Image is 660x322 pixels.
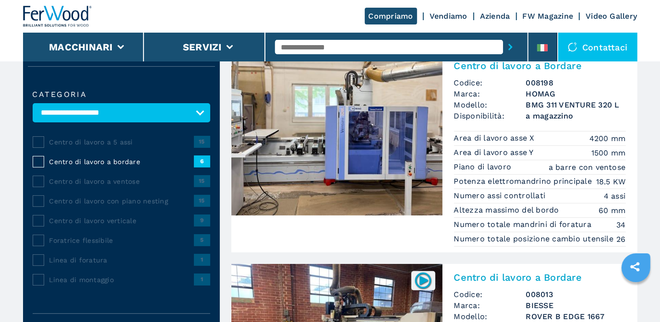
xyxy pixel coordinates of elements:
[619,279,653,315] iframe: Chat
[194,136,210,147] span: 15
[526,289,626,300] h3: 008013
[526,300,626,311] h3: BIESSE
[49,177,194,186] span: Centro di lavoro a ventose
[231,52,637,252] a: Centro di lavoro a Bordare HOMAG BMG 311 VENTURE 320 LCentro di lavoro a BordareCodice:008198Marc...
[523,12,574,21] a: FW Magazine
[526,88,626,99] h3: HOMAG
[454,300,526,311] span: Marca:
[49,137,194,147] span: Centro di lavoro a 5 assi
[454,133,538,143] p: Area di lavoro asse X
[599,205,625,216] em: 60 mm
[454,88,526,99] span: Marca:
[454,176,595,187] p: Potenza elettromandrino principale
[526,77,626,88] h3: 008198
[194,254,210,265] span: 1
[586,12,637,21] a: Video Gallery
[454,289,526,300] span: Codice:
[49,275,194,285] span: Linea di montaggio
[49,236,194,245] span: Foratrice flessibile
[414,271,432,290] img: 008013
[526,110,626,121] span: a magazzino
[568,42,577,52] img: Contattaci
[623,255,647,279] a: sharethis
[454,205,562,215] p: Altezza massimo del bordo
[616,219,626,230] em: 34
[558,33,637,61] div: Contattaci
[589,133,626,144] em: 4200 mm
[480,12,510,21] a: Azienda
[194,234,210,246] span: 5
[49,41,113,53] button: Macchinari
[454,110,526,121] span: Disponibilità:
[616,234,626,245] em: 26
[604,191,626,202] em: 4 assi
[194,274,210,285] span: 1
[49,255,194,265] span: Linea di foratura
[454,219,594,230] p: Numero totale mandrini di foratura
[596,176,626,187] em: 18.5 KW
[454,147,537,158] p: Area di lavoro asse Y
[231,52,443,215] img: Centro di lavoro a Bordare HOMAG BMG 311 VENTURE 320 L
[454,311,526,322] span: Modello:
[430,12,468,21] a: Vendiamo
[526,99,626,110] h3: BMG 311 VENTURE 320 L
[454,77,526,88] span: Codice:
[454,234,616,244] p: Numero totale posizione cambio utensile
[365,8,417,24] a: Compriamo
[454,191,548,201] p: Numero assi controllati
[526,311,626,322] h3: ROVER B EDGE 1667
[49,196,194,206] span: Centro di lavoro con piano nesting
[33,91,210,98] label: Categoria
[49,216,194,226] span: Centro di lavoro verticale
[503,36,518,58] button: submit-button
[194,175,210,187] span: 15
[183,41,222,53] button: Servizi
[194,195,210,206] span: 15
[549,162,626,173] em: a barre con ventose
[591,147,626,158] em: 1500 mm
[194,155,210,167] span: 6
[454,272,626,283] h2: Centro di lavoro a Bordare
[454,162,514,172] p: Piano di lavoro
[194,215,210,226] span: 9
[454,99,526,110] span: Modello:
[49,157,194,167] span: Centro di lavoro a bordare
[23,6,92,27] img: Ferwood
[454,60,626,72] h2: Centro di lavoro a Bordare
